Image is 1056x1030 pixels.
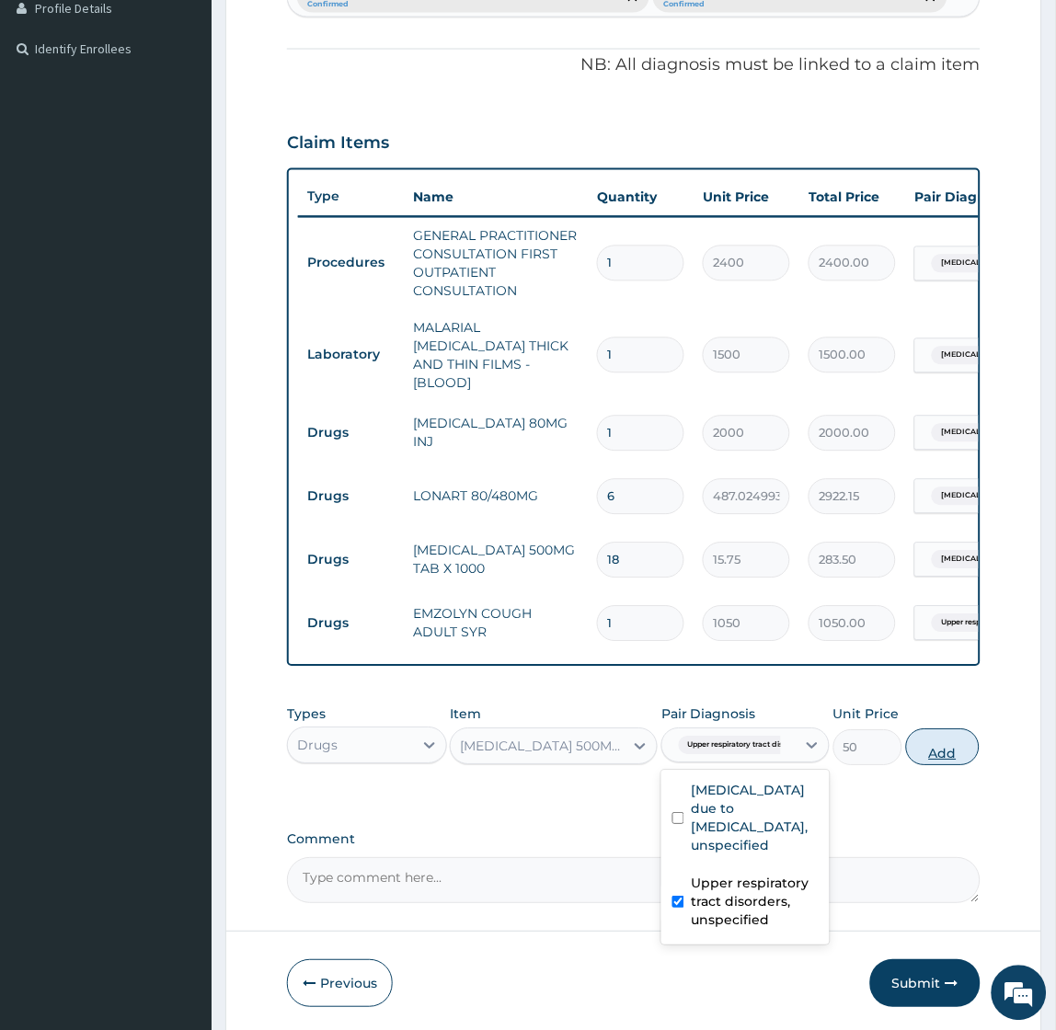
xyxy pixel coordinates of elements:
p: NB: All diagnosis must be linked to a claim item [287,53,980,77]
th: Quantity [588,179,694,216]
div: Minimize live chat window [302,9,346,53]
button: Submit [870,960,981,1008]
label: Upper respiratory tract disorders, unspecified [692,875,819,930]
img: d_794563401_company_1708531726252_794563401 [34,92,75,138]
td: Laboratory [298,338,404,372]
th: Unit Price [694,179,799,216]
td: Procedures [298,246,404,280]
td: [MEDICAL_DATA] 500MG TAB X 1000 [404,532,588,588]
button: Add [906,729,980,766]
span: We're online! [107,232,254,418]
th: Total Price [799,179,905,216]
label: Comment [287,832,980,848]
td: GENERAL PRACTITIONER CONSULTATION FIRST OUTPATIENT CONSULTATION [404,218,588,310]
td: EMZOLYN COUGH ADULT SYR [404,596,588,651]
td: LONART 80/480MG [404,478,588,515]
label: Types [287,707,326,723]
td: Drugs [298,480,404,514]
td: MALARIAL [MEDICAL_DATA] THICK AND THIN FILMS - [BLOOD] [404,310,588,402]
td: Drugs [298,417,404,451]
th: Type [298,180,404,214]
button: Previous [287,960,393,1008]
div: Chat with us now [96,103,309,127]
h3: Claim Items [287,134,389,154]
th: Name [404,179,588,216]
textarea: Type your message and hit 'Enter' [9,502,350,566]
label: Pair Diagnosis [661,705,756,724]
td: [MEDICAL_DATA] 80MG INJ [404,406,588,461]
label: [MEDICAL_DATA] due to [MEDICAL_DATA], unspecified [692,782,819,855]
div: [MEDICAL_DATA] 500MG CAP [460,738,626,756]
label: Unit Price [833,705,900,724]
span: Upper respiratory tract disord... [679,737,811,755]
td: Drugs [298,544,404,578]
div: Drugs [297,737,338,755]
label: Item [450,705,481,724]
td: Drugs [298,607,404,641]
